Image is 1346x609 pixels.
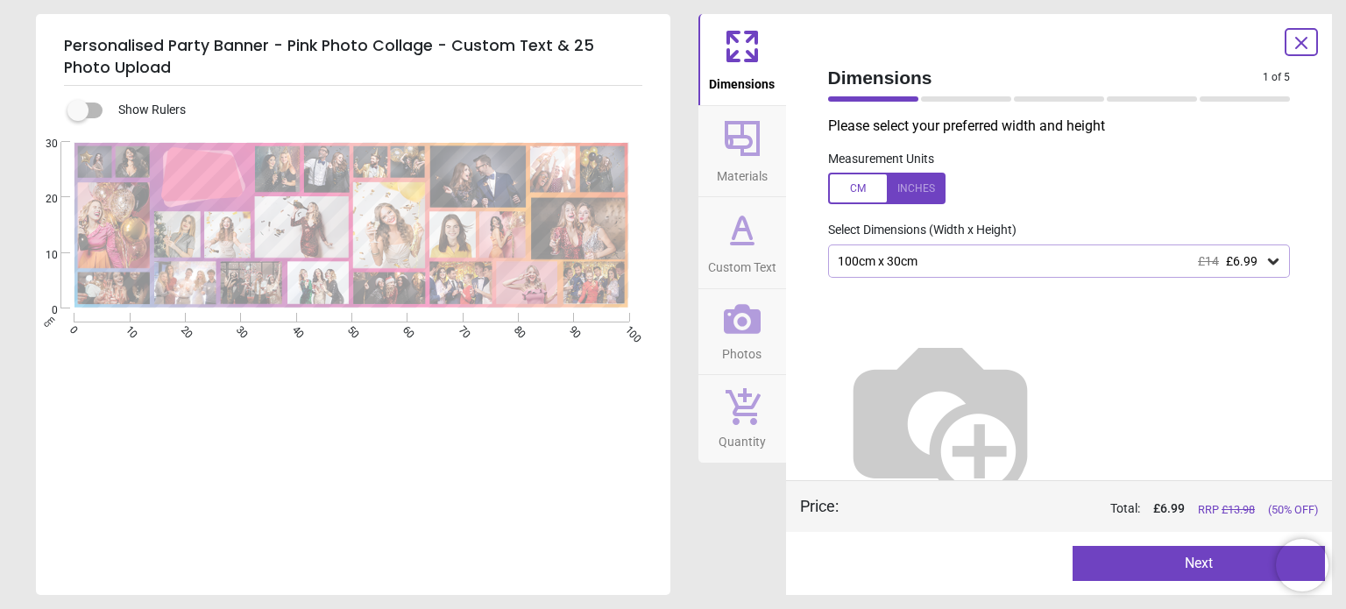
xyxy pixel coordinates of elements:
[828,151,934,168] label: Measurement Units
[1073,546,1325,581] button: Next
[698,375,786,463] button: Quantity
[828,65,1264,90] span: Dimensions
[1268,502,1318,518] span: (50% OFF)
[698,197,786,288] button: Custom Text
[722,337,762,364] span: Photos
[719,425,766,451] span: Quantity
[698,14,786,105] button: Dimensions
[25,303,58,318] span: 0
[25,192,58,207] span: 20
[25,137,58,152] span: 30
[709,67,775,94] span: Dimensions
[1263,70,1290,85] span: 1 of 5
[698,289,786,375] button: Photos
[25,248,58,263] span: 10
[717,159,768,186] span: Materials
[708,251,776,277] span: Custom Text
[1222,503,1255,516] span: £ 13.98
[1226,254,1257,268] span: £6.99
[1160,501,1185,515] span: 6.99
[814,222,1017,239] label: Select Dimensions (Width x Height)
[78,100,670,121] div: Show Rulers
[828,117,1305,136] p: Please select your preferred width and height
[828,306,1052,530] img: Helper for size comparison
[1198,254,1219,268] span: £14
[1153,500,1185,518] span: £
[1198,502,1255,518] span: RRP
[698,106,786,197] button: Materials
[800,495,839,517] div: Price :
[64,28,642,86] h5: Personalised Party Banner - Pink Photo Collage - Custom Text & 25 Photo Upload
[865,500,1319,518] div: Total:
[836,254,1265,269] div: 100cm x 30cm
[1276,539,1328,591] iframe: Brevo live chat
